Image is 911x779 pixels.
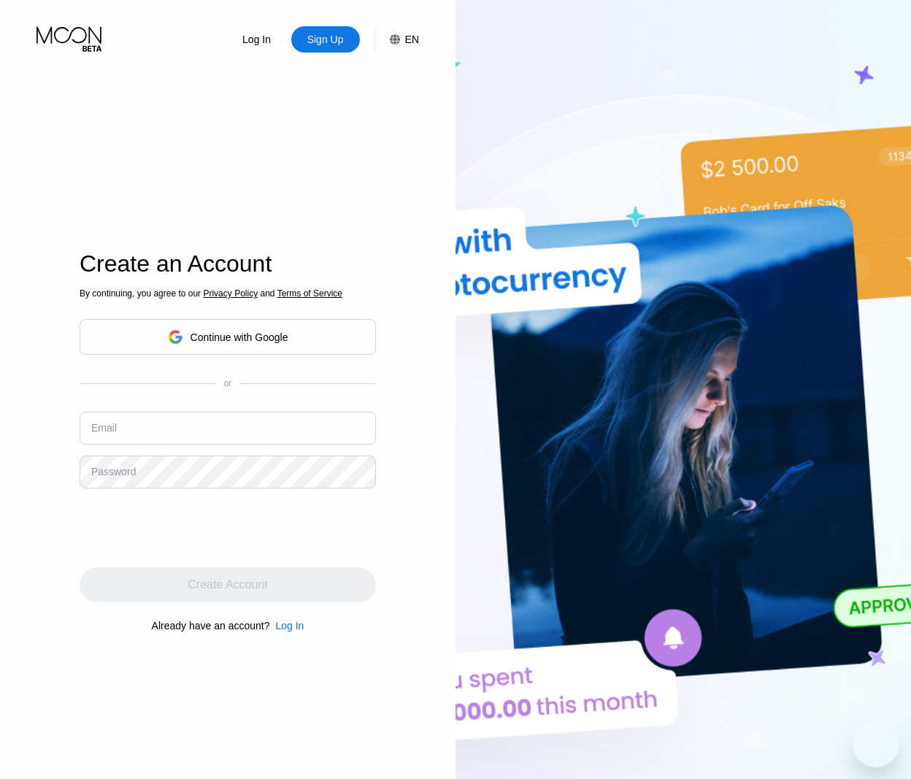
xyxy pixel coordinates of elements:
div: Sign Up [291,26,360,53]
div: Password [91,466,136,477]
div: Email [91,422,117,434]
div: Continue with Google [191,331,288,343]
span: Privacy Policy [203,288,258,299]
div: Create an Account [80,250,376,277]
div: Log In [269,620,304,632]
div: or [224,378,232,388]
span: and [258,288,277,299]
div: EN [405,34,419,45]
div: Continue with Google [80,319,376,355]
div: Log In [241,32,272,47]
iframe: reCAPTCHA [80,499,301,556]
div: Sign Up [306,32,345,47]
iframe: Button to launch messaging window [853,721,899,767]
div: Log In [275,620,304,632]
div: EN [374,26,419,53]
span: Terms of Service [277,288,342,299]
div: Log In [223,26,291,53]
div: Already have an account? [152,620,270,632]
div: By continuing, you agree to our [80,288,376,299]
